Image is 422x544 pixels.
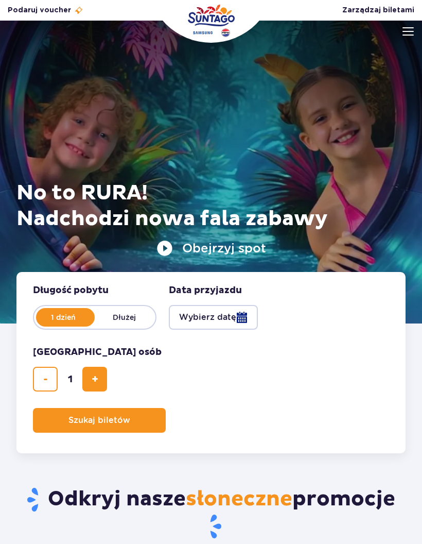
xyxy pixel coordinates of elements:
[156,240,266,257] button: Obejrzyj spot
[402,27,414,36] img: Open menu
[16,272,406,453] form: Planowanie wizyty w Park of Poland
[95,307,153,328] label: Dłużej
[21,486,401,540] h2: Odkryj nasze promocje
[33,346,162,359] span: [GEOGRAPHIC_DATA] osób
[33,284,109,297] span: Długość pobytu
[186,486,292,512] span: słoneczne
[33,367,58,392] button: usuń bilet
[33,408,166,433] button: Szukaj biletów
[16,180,406,232] h1: No to RURA! Nadchodzi nowa fala zabawy
[34,307,93,328] label: 1 dzień
[8,5,71,15] span: Podaruj voucher
[68,416,130,425] span: Szukaj biletów
[169,305,258,330] button: Wybierz datę
[342,5,414,15] a: Zarządzaj biletami
[169,284,242,297] span: Data przyjazdu
[8,5,83,15] a: Podaruj voucher
[82,367,107,392] button: dodaj bilet
[58,367,82,392] input: liczba biletów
